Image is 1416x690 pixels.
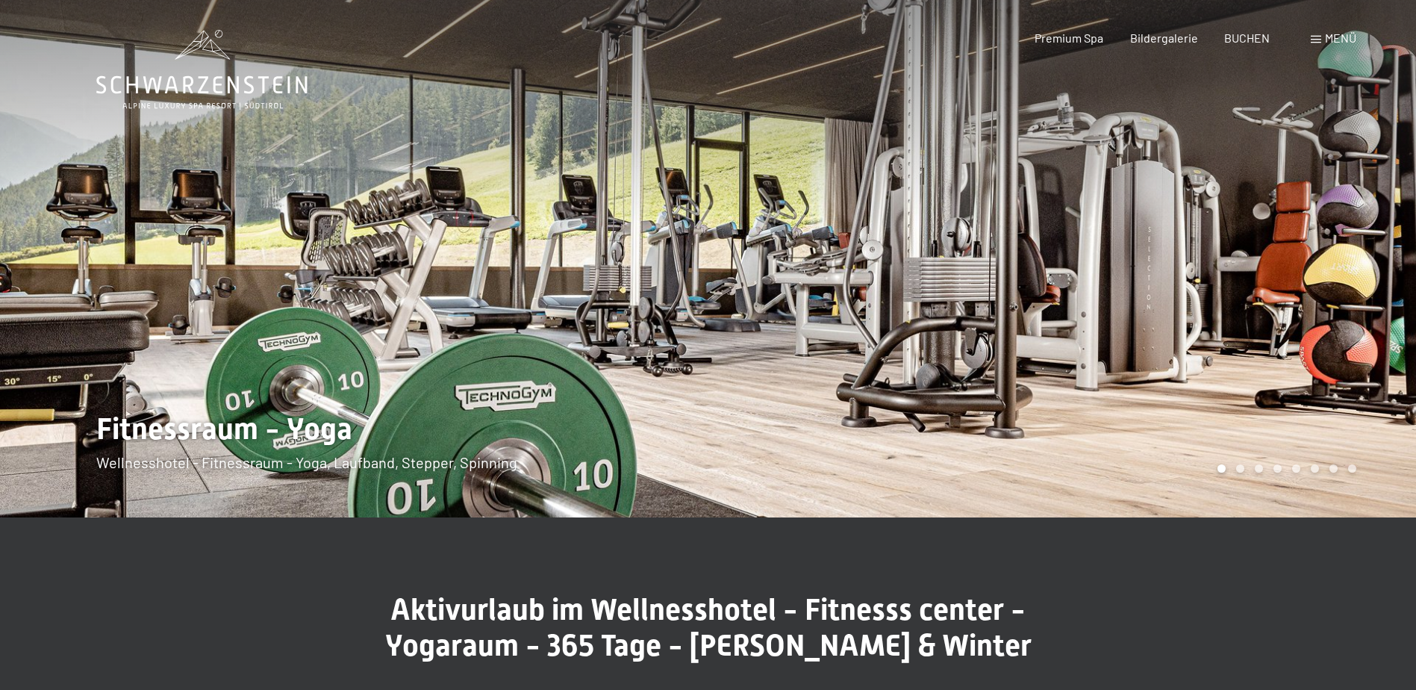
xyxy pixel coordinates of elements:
div: Carousel Page 1 (Current Slide) [1217,464,1226,473]
span: Aktivurlaub im Wellnesshotel - Fitnesss center - Yogaraum - 365 Tage - [PERSON_NAME] & Winter [385,592,1032,663]
div: Carousel Page 2 [1236,464,1244,473]
span: Menü [1325,31,1356,45]
div: Carousel Page 7 [1329,464,1338,473]
div: Carousel Page 8 [1348,464,1356,473]
a: Bildergalerie [1130,31,1198,45]
div: Carousel Page 6 [1311,464,1319,473]
div: Carousel Page 4 [1273,464,1282,473]
a: Premium Spa [1035,31,1103,45]
div: Carousel Page 3 [1255,464,1263,473]
div: Carousel Pagination [1212,464,1356,473]
a: BUCHEN [1224,31,1270,45]
div: Carousel Page 5 [1292,464,1300,473]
